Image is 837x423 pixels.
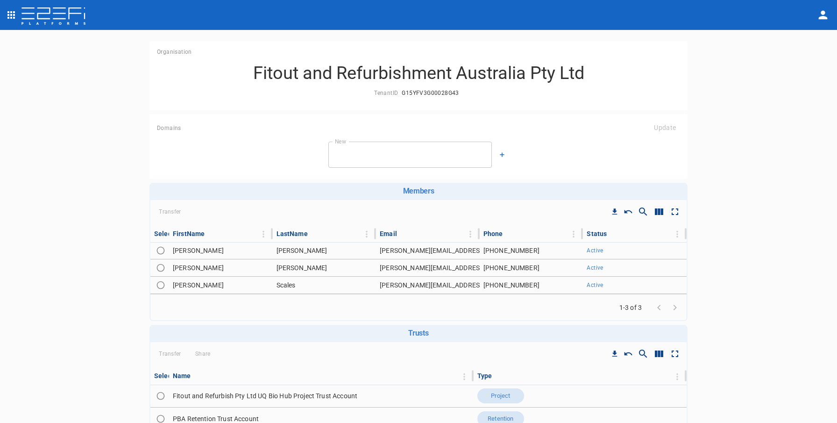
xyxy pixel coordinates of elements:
[154,279,167,292] span: Toggle select row
[273,259,376,276] td: [PERSON_NAME]
[651,346,667,362] button: Show/Hide columns
[457,369,472,384] button: Column Actions
[273,242,376,259] td: [PERSON_NAME]
[480,277,583,294] td: [PHONE_NUMBER]
[621,205,635,219] button: Reset Sorting
[587,265,603,271] span: Active
[480,259,583,276] td: [PHONE_NUMBER]
[608,347,621,360] button: Download CSV
[587,247,603,254] span: Active
[154,389,167,402] span: Toggle select row
[402,90,459,96] span: G15YFV3G00028G43
[335,137,346,145] label: New
[667,346,683,362] button: Toggle full screen
[157,49,192,55] span: Organisation
[651,303,667,312] span: Go to previous page
[253,63,584,83] h3: Fitout and Refurbishment Australia Pty Ltd
[483,228,503,239] div: Phone
[608,205,621,218] button: Download CSV
[374,90,398,96] span: TenantID
[154,228,174,239] div: Select
[169,259,273,276] td: [PERSON_NAME]
[616,303,645,312] span: 1-3 of 3
[376,277,480,294] td: [PERSON_NAME][EMAIL_ADDRESS][DOMAIN_NAME]
[670,227,685,242] button: Column Actions
[173,370,191,381] div: Name
[376,242,480,259] td: [PERSON_NAME][EMAIL_ADDRESS][PERSON_NAME][DOMAIN_NAME]
[359,227,374,242] button: Column Actions
[651,204,667,220] button: Show/Hide columns
[380,228,397,239] div: Email
[173,228,205,239] div: FirstName
[587,228,607,239] div: Status
[635,346,651,362] button: Show/Hide search
[169,385,474,407] td: Fitout and Refurbish Pty Ltd UQ Bio Hub Project Trust Account
[169,242,273,259] td: [PERSON_NAME]
[277,228,308,239] div: LastName
[587,282,603,288] span: Active
[635,204,651,220] button: Show/Hide search
[273,277,376,294] td: Scales
[566,227,581,242] button: Column Actions
[480,242,583,259] td: [PHONE_NUMBER]
[153,186,684,195] h6: Members
[670,369,685,384] button: Column Actions
[155,347,185,361] span: Transfer Organisation
[376,259,480,276] td: [PERSON_NAME][EMAIL_ADDRESS][PERSON_NAME][PERSON_NAME][DOMAIN_NAME]
[477,370,492,381] div: Type
[667,303,683,312] span: Go to next page
[621,347,635,361] button: Reset Sorting
[398,87,462,99] button: G15YFV3G00028G43
[153,329,684,337] h6: Trusts
[169,277,273,294] td: [PERSON_NAME]
[154,261,167,274] span: Toggle select row
[155,205,185,219] span: Transfer Organisation
[485,392,516,401] span: Project
[667,204,683,220] button: Toggle full screen
[256,227,271,242] button: Column Actions
[154,370,174,381] div: Select
[157,125,181,131] span: Domains
[463,227,478,242] button: Column Actions
[188,347,218,361] span: Share
[154,244,167,257] span: Toggle select row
